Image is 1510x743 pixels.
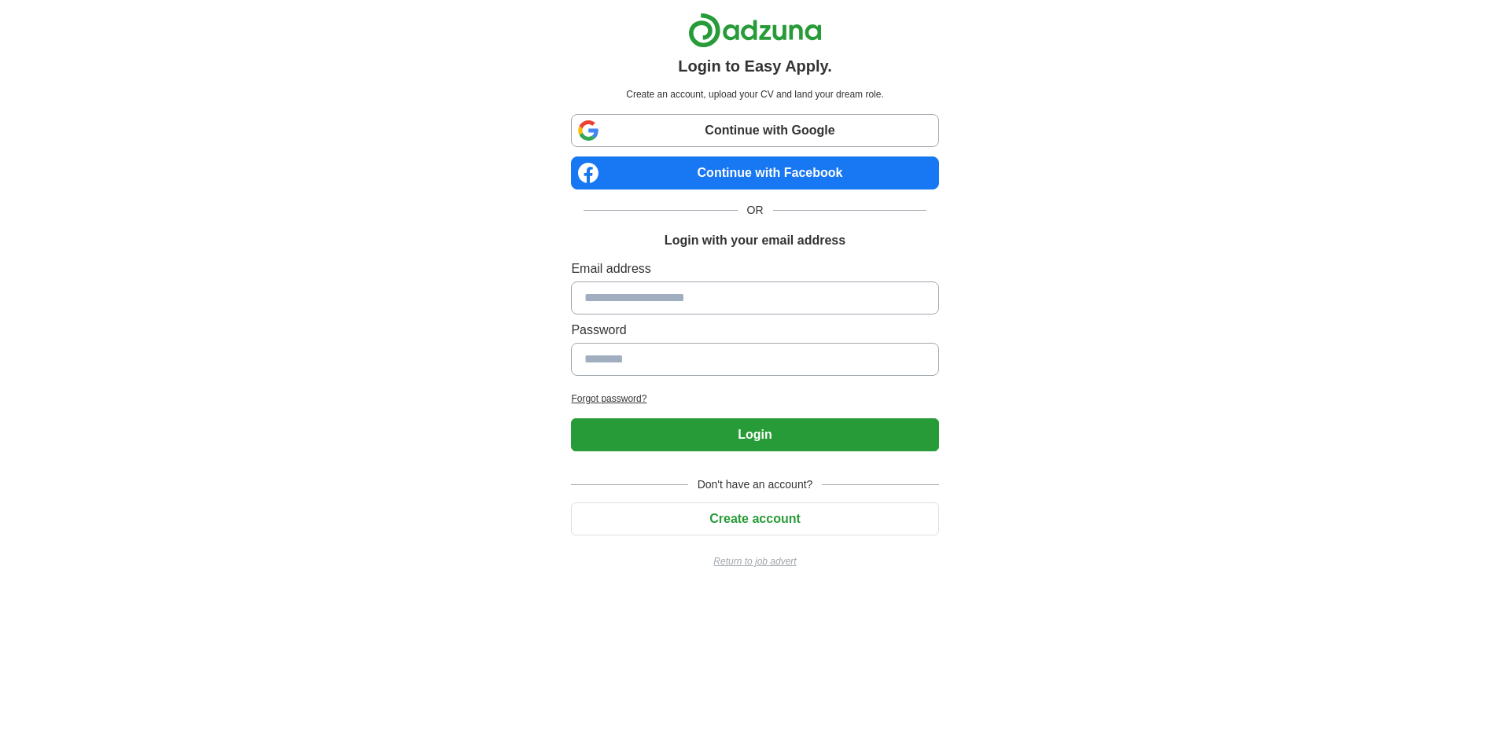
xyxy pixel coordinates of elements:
[571,114,938,147] a: Continue with Google
[571,156,938,189] a: Continue with Facebook
[665,231,845,250] h1: Login with your email address
[571,259,938,278] label: Email address
[574,87,935,101] p: Create an account, upload your CV and land your dream role.
[571,392,938,406] a: Forgot password?
[688,13,822,48] img: Adzuna logo
[571,418,938,451] button: Login
[571,321,938,340] label: Password
[678,54,832,78] h1: Login to Easy Apply.
[571,502,938,535] button: Create account
[738,202,773,219] span: OR
[571,554,938,568] a: Return to job advert
[688,476,823,493] span: Don't have an account?
[571,512,938,525] a: Create account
